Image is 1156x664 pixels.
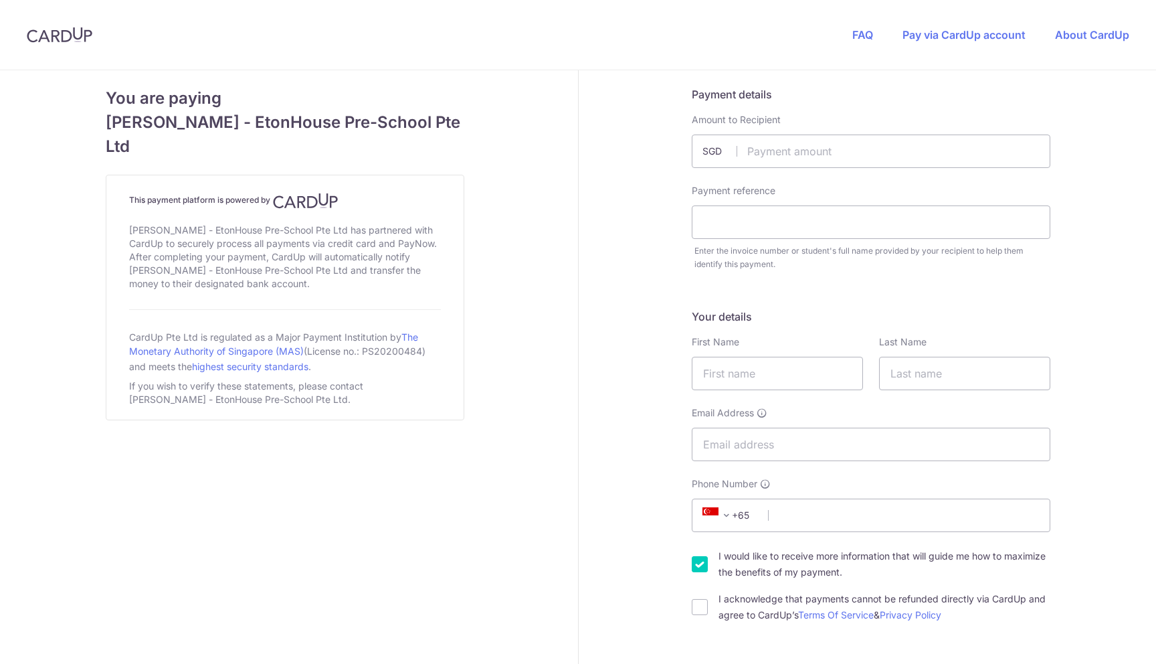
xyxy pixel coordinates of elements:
[798,609,874,620] a: Terms Of Service
[880,609,941,620] a: Privacy Policy
[129,193,441,209] h4: This payment platform is powered by
[718,548,1050,580] label: I would like to receive more information that will guide me how to maximize the benefits of my pa...
[692,309,1050,325] h5: Your details
[718,591,1050,623] label: I acknowledge that payments cannot be refunded directly via CardUp and agree to CardUp’s &
[698,507,759,523] span: +65
[192,361,308,372] a: highest security standards
[692,477,757,491] span: Phone Number
[106,110,464,159] span: [PERSON_NAME] - EtonHouse Pre-School Pte Ltd
[1055,28,1129,41] a: About CardUp
[879,335,927,349] label: Last Name
[106,86,464,110] span: You are paying
[692,184,775,197] label: Payment reference
[692,406,754,420] span: Email Address
[692,86,1050,102] h5: Payment details
[129,377,441,409] div: If you wish to verify these statements, please contact [PERSON_NAME] - EtonHouse Pre-School Pte Ltd.
[694,244,1050,271] div: Enter the invoice number or student's full name provided by your recipient to help them identify ...
[692,135,1050,168] input: Payment amount
[692,357,863,390] input: First name
[129,221,441,293] div: [PERSON_NAME] - EtonHouse Pre-School Pte Ltd has partnered with CardUp to securely process all pa...
[702,507,735,523] span: +65
[692,113,781,127] label: Amount to Recipient
[702,145,737,158] span: SGD
[852,28,873,41] a: FAQ
[129,326,441,377] div: CardUp Pte Ltd is regulated as a Major Payment Institution by (License no.: PS20200484) and meets...
[692,428,1050,461] input: Email address
[902,28,1026,41] a: Pay via CardUp account
[27,27,92,43] img: CardUp
[879,357,1050,390] input: Last name
[1070,624,1143,657] iframe: Opens a widget where you can find more information
[692,335,739,349] label: First Name
[273,193,339,209] img: CardUp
